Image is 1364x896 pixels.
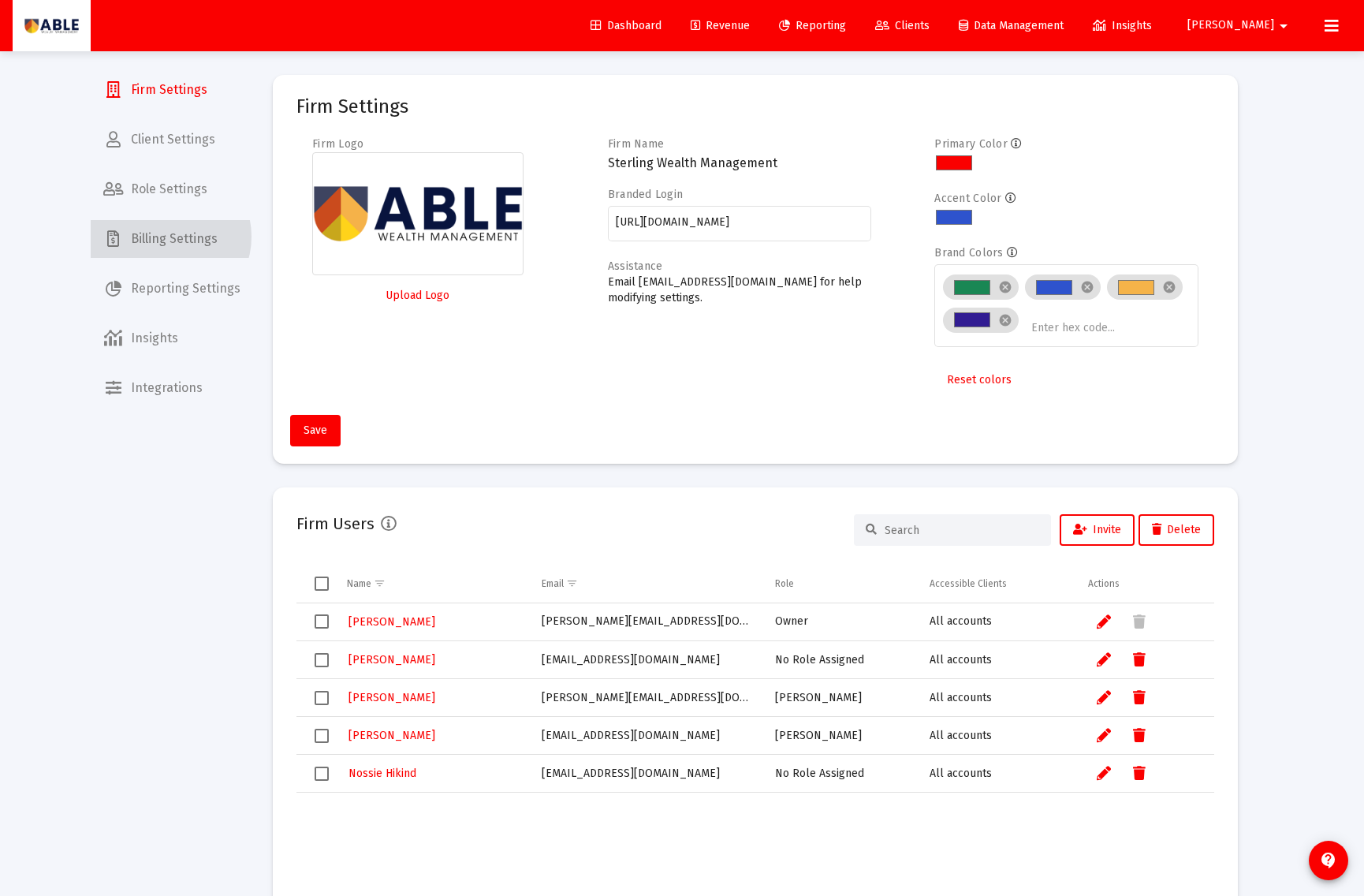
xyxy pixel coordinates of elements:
input: Search [885,524,1039,537]
div: Actions [1088,577,1120,590]
span: Reporting [779,19,846,32]
a: Clients [863,10,942,42]
mat-icon: contact_support [1319,851,1338,870]
mat-card-title: Firm Settings [296,99,408,114]
mat-icon: cancel [1162,280,1176,294]
a: Reporting [766,10,859,42]
a: Reporting Settings [91,270,253,308]
button: Upload Logo [312,280,524,312]
label: Firm Logo [312,137,364,151]
div: Select row [315,767,329,781]
span: Upload Logo [386,289,449,302]
td: [PERSON_NAME][EMAIL_ADDRESS][DOMAIN_NAME] [531,603,764,641]
mat-icon: cancel [998,280,1012,294]
div: Select row [315,729,329,743]
span: All accounts [930,653,992,666]
span: All accounts [930,729,992,742]
td: Column Name [336,565,531,603]
label: Primary Color [934,137,1008,151]
div: Email [542,577,564,590]
span: Loremipsum dolorsit ametcons adi elitsedd ei Temp Incidi Utlaboreet DOL, m aliquaenim adminimven ... [6,58,915,189]
span: Revenue [691,19,750,32]
a: Insights [1080,10,1165,42]
span: All accounts [930,614,992,628]
td: [EMAIL_ADDRESS][DOMAIN_NAME] [531,755,764,793]
mat-icon: cancel [998,313,1012,327]
p: Email [EMAIL_ADDRESS][DOMAIN_NAME] for help modifying settings. [608,274,872,306]
span: Dashboard [591,19,662,32]
span: [PERSON_NAME] [775,729,862,742]
span: No Role Assigned [775,767,864,780]
span: Insights [1093,19,1152,32]
td: [PERSON_NAME][EMAIL_ADDRESS][DOMAIN_NAME] [531,679,764,717]
button: [PERSON_NAME] [1168,9,1312,41]
span: Invite [1073,523,1121,536]
div: Accessible Clients [930,577,1007,590]
img: Dashboard [24,10,79,42]
div: Select row [315,653,329,667]
span: [PERSON_NAME] [348,691,435,704]
span: [PERSON_NAME] [348,615,435,629]
div: Select all [315,577,329,591]
mat-icon: cancel [1080,280,1094,294]
td: Column Actions [1077,565,1214,603]
mat-icon: arrow_drop_down [1274,10,1293,42]
a: [PERSON_NAME] [347,648,437,671]
a: Revenue [678,10,762,42]
a: [PERSON_NAME] [347,724,437,747]
div: Name [347,577,371,590]
h2: Firm Users [296,511,375,536]
label: Accent Color [934,192,1001,205]
span: Nossie Hikind [348,767,416,780]
button: Reset colors [934,364,1024,396]
input: Enter hex code... [1031,322,1150,334]
span: [PERSON_NAME] [348,653,435,666]
span: Save [304,424,327,437]
button: Invite [1060,514,1135,546]
div: Select row [315,614,329,629]
span: [PERSON_NAME] [1187,19,1274,32]
img: Firm logo [312,152,524,275]
td: Column Accessible Clients [919,565,1076,603]
span: Clients [875,19,930,32]
button: Save [290,415,341,446]
td: [EMAIL_ADDRESS][DOMAIN_NAME] [531,641,764,679]
a: Firm Settings [91,71,253,109]
button: Delete [1139,514,1214,546]
label: Brand Colors [934,246,1003,259]
span: [PERSON_NAME] [348,729,435,742]
a: Insights [91,319,253,357]
td: Column Role [764,565,919,603]
a: Nossie Hikind [347,762,418,785]
a: Role Settings [91,170,253,208]
a: Client Settings [91,121,253,159]
td: Column Email [531,565,764,603]
span: Reset colors [947,373,1012,386]
a: Dashboard [578,10,674,42]
a: Integrations [91,369,253,407]
span: All accounts [930,691,992,704]
a: [PERSON_NAME] [347,610,437,633]
span: Owner [775,614,808,628]
span: Show filter options for column 'Name' [374,577,386,589]
span: Delete [1152,523,1201,536]
span: Show filter options for column 'Email' [566,577,578,589]
div: Select row [315,691,329,705]
td: [EMAIL_ADDRESS][DOMAIN_NAME] [531,717,764,755]
a: [PERSON_NAME] [347,686,437,709]
span: All accounts [930,767,992,780]
label: Assistance [608,259,663,273]
span: No Role Assigned [775,653,864,666]
span: Data Management [959,19,1064,32]
a: Data Management [946,10,1076,42]
a: Billing Settings [91,220,253,258]
span: [PERSON_NAME] [775,691,862,704]
label: Firm Name [608,137,665,151]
